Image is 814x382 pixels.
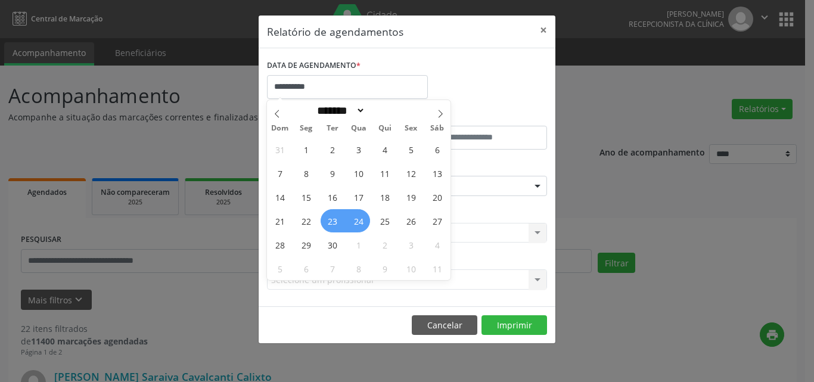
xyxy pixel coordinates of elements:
[321,209,344,232] span: Setembro 23, 2025
[399,209,422,232] span: Setembro 26, 2025
[425,185,449,209] span: Setembro 20, 2025
[321,138,344,161] span: Setembro 2, 2025
[481,315,547,336] button: Imprimir
[399,185,422,209] span: Setembro 19, 2025
[425,233,449,256] span: Outubro 4, 2025
[410,107,547,126] label: ATÉ
[398,125,424,132] span: Sex
[347,209,370,232] span: Setembro 24, 2025
[294,257,318,280] span: Outubro 6, 2025
[268,185,291,209] span: Setembro 14, 2025
[347,257,370,280] span: Outubro 8, 2025
[399,257,422,280] span: Outubro 10, 2025
[412,315,477,336] button: Cancelar
[347,138,370,161] span: Setembro 3, 2025
[532,15,555,45] button: Close
[373,138,396,161] span: Setembro 4, 2025
[399,162,422,185] span: Setembro 12, 2025
[425,138,449,161] span: Setembro 6, 2025
[321,257,344,280] span: Outubro 7, 2025
[268,138,291,161] span: Agosto 31, 2025
[321,162,344,185] span: Setembro 9, 2025
[373,233,396,256] span: Outubro 2, 2025
[319,125,346,132] span: Ter
[373,162,396,185] span: Setembro 11, 2025
[399,138,422,161] span: Setembro 5, 2025
[373,257,396,280] span: Outubro 9, 2025
[321,233,344,256] span: Setembro 30, 2025
[372,125,398,132] span: Qui
[294,233,318,256] span: Setembro 29, 2025
[321,185,344,209] span: Setembro 16, 2025
[424,125,451,132] span: Sáb
[267,57,361,75] label: DATA DE AGENDAMENTO
[294,209,318,232] span: Setembro 22, 2025
[294,162,318,185] span: Setembro 8, 2025
[268,233,291,256] span: Setembro 28, 2025
[347,233,370,256] span: Outubro 1, 2025
[268,162,291,185] span: Setembro 7, 2025
[293,125,319,132] span: Seg
[373,209,396,232] span: Setembro 25, 2025
[268,209,291,232] span: Setembro 21, 2025
[347,162,370,185] span: Setembro 10, 2025
[313,104,365,117] select: Month
[268,257,291,280] span: Outubro 5, 2025
[365,104,405,117] input: Year
[425,257,449,280] span: Outubro 11, 2025
[267,125,293,132] span: Dom
[425,209,449,232] span: Setembro 27, 2025
[294,138,318,161] span: Setembro 1, 2025
[346,125,372,132] span: Qua
[347,185,370,209] span: Setembro 17, 2025
[425,162,449,185] span: Setembro 13, 2025
[267,24,403,39] h5: Relatório de agendamentos
[399,233,422,256] span: Outubro 3, 2025
[373,185,396,209] span: Setembro 18, 2025
[294,185,318,209] span: Setembro 15, 2025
